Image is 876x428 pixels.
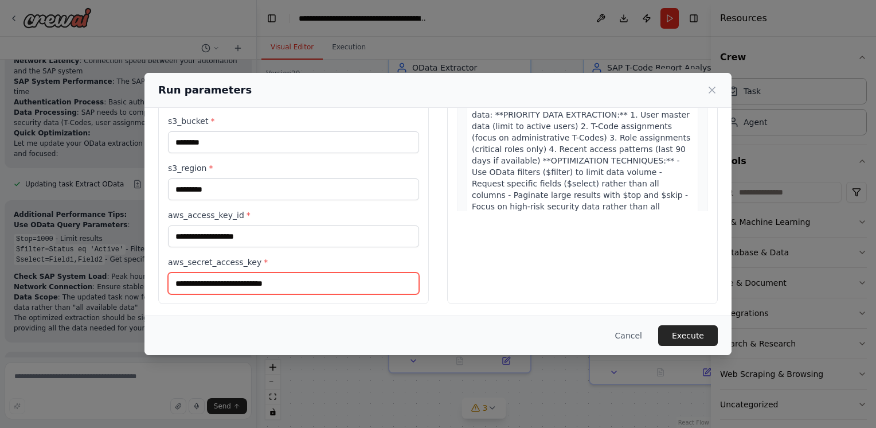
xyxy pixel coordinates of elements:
[168,162,419,174] label: s3_region
[168,115,419,127] label: s3_bucket
[472,76,690,246] span: . Use the SAP OData HTTP Request Tool with verify_ssl=False to extract FOCUSED security-relevant ...
[606,325,651,346] button: Cancel
[168,256,419,268] label: aws_secret_access_key
[158,82,252,98] h2: Run parameters
[658,325,718,346] button: Execute
[168,209,419,221] label: aws_access_key_id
